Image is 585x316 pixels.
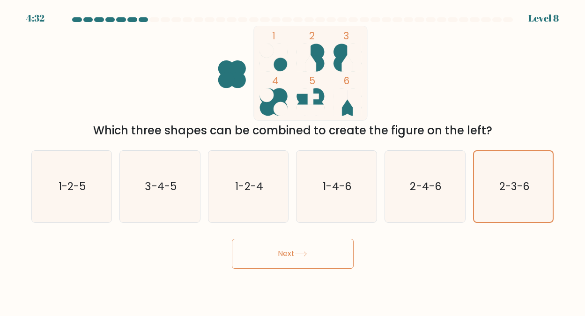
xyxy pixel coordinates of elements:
[26,11,44,25] div: 4:32
[323,179,352,194] text: 1-4-6
[59,179,86,194] text: 1-2-5
[410,179,441,194] text: 2-4-6
[309,29,314,43] tspan: 2
[499,179,529,194] text: 2-3-6
[528,11,559,25] div: Level 8
[343,74,349,88] tspan: 6
[232,239,354,269] button: Next
[272,74,279,88] tspan: 4
[309,74,315,88] tspan: 5
[37,122,548,139] div: Which three shapes can be combined to create the figure on the left?
[145,179,177,194] text: 3-4-5
[272,29,275,43] tspan: 1
[235,179,263,194] text: 1-2-4
[343,29,348,43] tspan: 3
